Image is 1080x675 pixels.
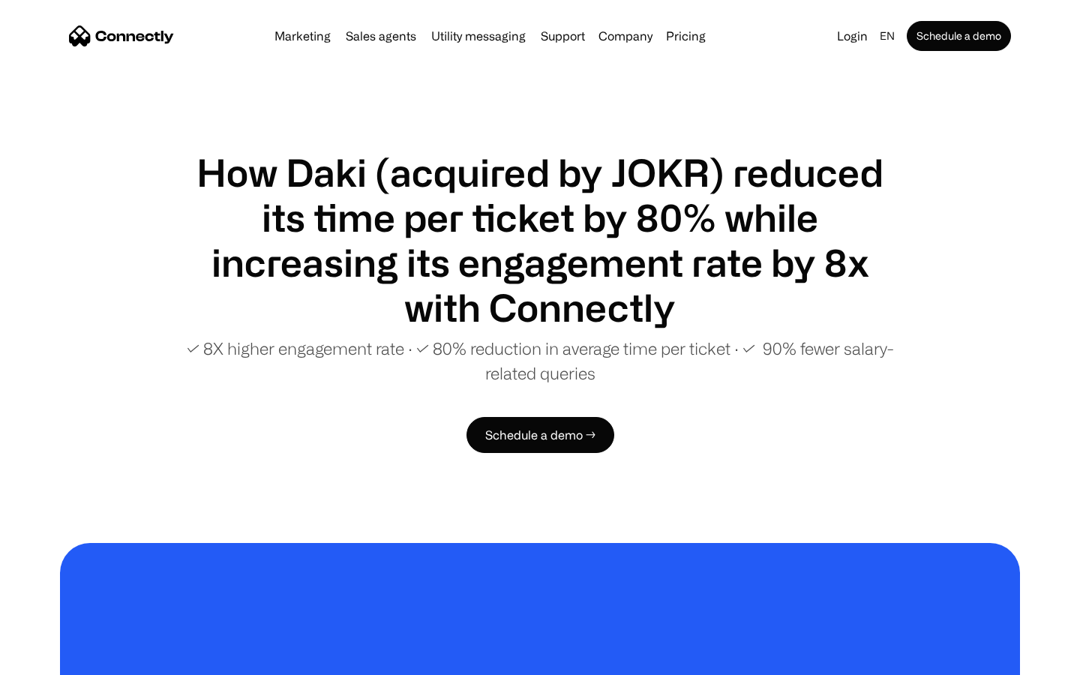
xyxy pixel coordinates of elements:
[535,30,591,42] a: Support
[425,30,532,42] a: Utility messaging
[180,336,900,385] p: ✓ 8X higher engagement rate ∙ ✓ 80% reduction in average time per ticket ∙ ✓ 90% fewer salary-rel...
[340,30,422,42] a: Sales agents
[880,25,895,46] div: en
[907,21,1011,51] a: Schedule a demo
[598,25,652,46] div: Company
[268,30,337,42] a: Marketing
[30,649,90,670] ul: Language list
[180,150,900,330] h1: How Daki (acquired by JOKR) reduced its time per ticket by 80% while increasing its engagement ra...
[831,25,874,46] a: Login
[660,30,712,42] a: Pricing
[466,417,614,453] a: Schedule a demo →
[15,647,90,670] aside: Language selected: English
